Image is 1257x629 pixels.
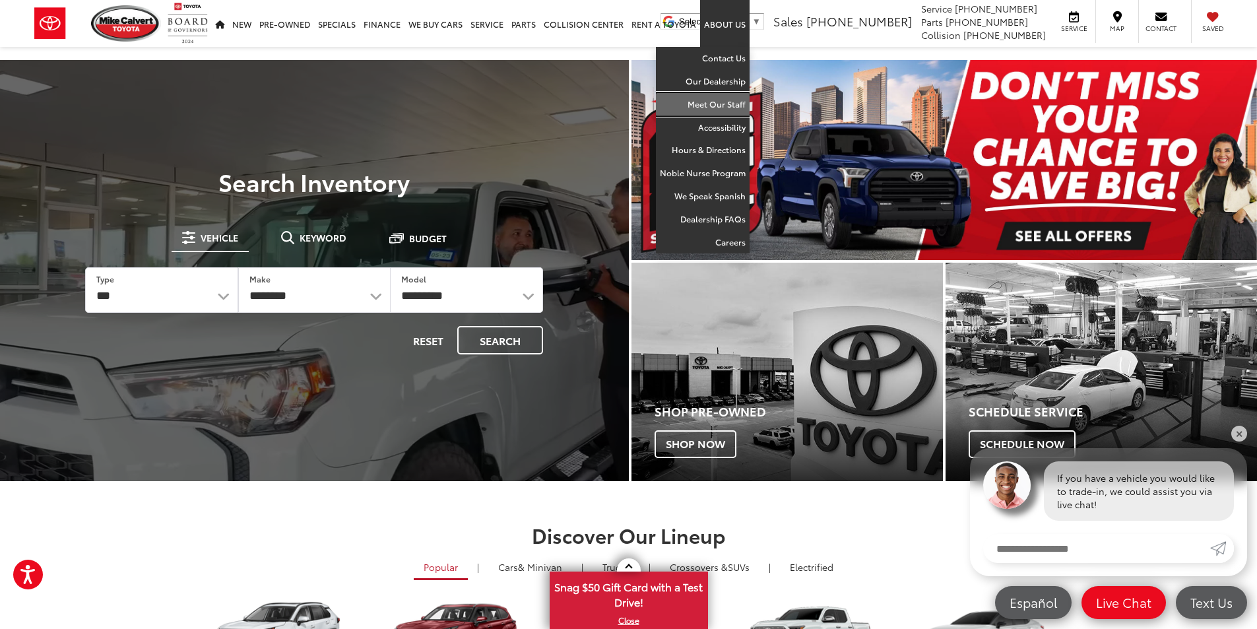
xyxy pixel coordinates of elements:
label: Type [96,273,114,284]
label: Model [401,273,426,284]
a: Trucks [593,556,639,578]
button: Search [457,326,543,354]
span: Service [921,2,952,15]
a: Accessibility [656,116,750,139]
span: Budget [409,234,447,243]
span: Contact [1145,24,1176,33]
a: Live Chat [1081,586,1166,619]
li: | [765,560,774,574]
div: Toyota [946,263,1257,481]
span: Vehicle [201,233,238,242]
h4: Shop Pre-Owned [655,405,943,418]
span: Service [1059,24,1089,33]
span: Collision [921,28,961,42]
a: Shop Pre-Owned Shop Now [631,263,943,481]
span: & Minivan [518,560,562,574]
span: Schedule Now [969,430,1076,458]
span: [PHONE_NUMBER] [946,15,1028,28]
a: Popular [414,556,468,580]
a: Español [995,586,1072,619]
span: Sales [773,13,803,30]
li: | [474,560,482,574]
span: [PHONE_NUMBER] [963,28,1046,42]
a: Meet Our Staff [656,93,750,116]
a: Schedule Service Schedule Now [946,263,1257,481]
span: Español [1003,594,1064,611]
a: Careers [656,231,750,253]
div: Toyota [631,263,943,481]
a: Noble Nurse Program [656,162,750,185]
span: [PHONE_NUMBER] [806,13,912,30]
a: Our Dealership [656,70,750,93]
img: Mike Calvert Toyota [91,5,161,42]
span: Saved [1198,24,1227,33]
input: Enter your message [983,534,1210,563]
label: Make [249,273,271,284]
span: Snag $50 Gift Card with a Test Drive! [551,573,707,613]
a: Cars [488,556,572,578]
h3: Search Inventory [55,168,573,195]
span: Text Us [1184,594,1239,611]
img: Agent profile photo [983,461,1031,509]
span: [PHONE_NUMBER] [955,2,1037,15]
button: Reset [402,326,455,354]
span: Shop Now [655,430,736,458]
div: If you have a vehicle you would like to trade-in, we could assist you via live chat! [1044,461,1234,521]
a: Text Us [1176,586,1247,619]
h2: Discover Our Lineup [164,524,1094,546]
a: Hours & Directions [656,139,750,162]
a: Electrified [780,556,843,578]
span: Map [1103,24,1132,33]
span: Parts [921,15,943,28]
a: Submit [1210,534,1234,563]
span: Live Chat [1089,594,1158,611]
span: Keyword [300,233,346,242]
a: Dealership FAQs [656,208,750,231]
a: Contact Us [656,47,750,70]
span: ▼ [752,17,761,26]
h4: Schedule Service [969,405,1257,418]
a: SUVs [660,556,759,578]
a: We Speak Spanish [656,185,750,208]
